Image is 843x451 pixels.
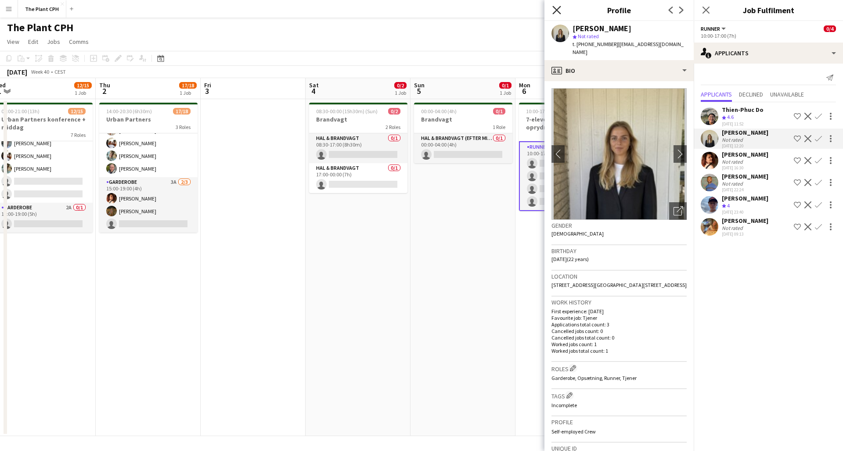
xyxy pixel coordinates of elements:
span: 17/18 [179,82,197,89]
span: 3 Roles [176,124,191,130]
span: 1 Role [493,124,505,130]
span: 0/1 [493,108,505,115]
app-card-role: Hal & brandvagt0/108:30-17:00 (8h30m) [309,133,407,163]
div: [PERSON_NAME] [722,194,768,202]
span: 5 [413,86,425,96]
span: [STREET_ADDRESS][GEOGRAPHIC_DATA][STREET_ADDRESS] [551,282,687,288]
div: 1 Job [75,89,91,96]
app-card-role: Hal & brandvagt (efter midnat)0/100:00-04:00 (4h) [414,133,512,163]
span: 6 [518,86,530,96]
div: [DATE] 16:30 [722,165,768,171]
p: Worked jobs total count: 1 [551,347,687,354]
div: [PERSON_NAME] [722,172,768,180]
div: CEST [54,68,66,75]
span: Edit [28,38,38,46]
a: Edit [25,36,42,47]
div: [PERSON_NAME] [573,25,631,32]
span: 12/15 [68,108,86,115]
h3: 7-eleven opsætning og oprydning [519,115,617,131]
div: [PERSON_NAME] [722,129,768,136]
span: 3 [203,86,211,96]
div: [PERSON_NAME] [722,217,768,225]
div: [DATE] [7,68,27,76]
span: 0/2 [394,82,407,89]
h3: Profile [551,418,687,426]
span: 4 [308,86,319,96]
span: Runner [701,25,720,32]
h3: Urban Partners [99,115,198,123]
span: 0/4 [824,25,836,32]
span: Jobs [47,38,60,46]
h3: Work history [551,298,687,306]
p: Applications total count: 3 [551,321,687,328]
span: t. [PHONE_NUMBER] [573,41,618,47]
span: 0/1 [499,82,512,89]
span: Sat [309,81,319,89]
h3: Tags [551,391,687,400]
span: 14:00-20:30 (6h30m) [106,108,152,115]
a: Comms [65,36,92,47]
div: 1 Job [395,89,406,96]
div: [DATE] 11:52 [722,121,764,127]
div: [PERSON_NAME] [722,150,768,158]
div: Bio [544,60,694,81]
h3: Brandvagt [414,115,512,123]
h3: Location [551,272,687,280]
span: 17/18 [173,108,191,115]
div: [DATE] 12:20 [722,143,768,149]
span: 2 Roles [385,124,400,130]
div: Not rated [722,158,745,165]
span: 4.6 [727,114,734,120]
p: Cancelled jobs total count: 0 [551,334,687,341]
div: Applicants [694,43,843,64]
span: [DEMOGRAPHIC_DATA] [551,230,604,237]
span: Not rated [578,33,599,39]
span: Unavailable [770,91,804,97]
span: [DATE] (22 years) [551,256,589,262]
p: Incomplete [551,402,687,408]
img: Crew avatar or photo [551,88,687,220]
app-job-card: 10:00-17:00 (7h)0/47-eleven opsætning og oprydning1 RoleRunner6A0/410:00-17:00 (7h) [519,103,617,211]
h3: Roles [551,364,687,373]
button: The Plant CPH [18,0,66,18]
a: Jobs [43,36,64,47]
h3: Brandvagt [309,115,407,123]
div: 10:00-17:00 (7h) [701,32,836,39]
span: 08:30-00:00 (15h30m) (Sun) [316,108,378,115]
p: Self-employed Crew [551,428,687,435]
span: Applicants [701,91,732,97]
app-job-card: 00:00-04:00 (4h)0/1Brandvagt1 RoleHal & brandvagt (efter midnat)0/100:00-04:00 (4h) [414,103,512,163]
div: Not rated [722,180,745,187]
div: Open photos pop-in [669,202,687,220]
span: View [7,38,19,46]
a: View [4,36,23,47]
app-card-role: Runner6A0/410:00-17:00 (7h) [519,141,617,211]
span: 2 [98,86,110,96]
span: 0/2 [388,108,400,115]
span: Declined [739,91,763,97]
h1: The Plant CPH [7,21,73,34]
div: 1 Job [180,89,196,96]
div: Not rated [722,136,745,143]
h3: Gender [551,222,687,229]
span: 10:00-17:00 (7h) [526,108,562,115]
app-card-role: Garderobe3A2/315:00-19:00 (4h)[PERSON_NAME][PERSON_NAME] [99,177,198,233]
span: 7 Roles [71,132,86,138]
div: Thien-Phuc Do [722,106,764,114]
span: Fri [204,81,211,89]
h3: Profile [544,4,694,16]
span: 12/15 [74,82,92,89]
span: 4 [727,202,730,209]
app-card-role: Hal & brandvagt0/117:00-00:00 (7h) [309,163,407,193]
div: [DATE] 22:24 [722,187,768,193]
span: Week 40 [29,68,51,75]
h3: Job Fulfilment [694,4,843,16]
app-job-card: 08:30-00:00 (15h30m) (Sun)0/2Brandvagt2 RolesHal & brandvagt0/108:30-17:00 (8h30m) Hal & brandvag... [309,103,407,193]
span: | [EMAIL_ADDRESS][DOMAIN_NAME] [573,41,684,55]
app-job-card: 14:00-20:30 (6h30m)17/18Urban Partners3 Roles[PERSON_NAME][PERSON_NAME][PERSON_NAME][PERSON_NAME]... [99,103,198,233]
span: 08:00-21:00 (13h) [1,108,40,115]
